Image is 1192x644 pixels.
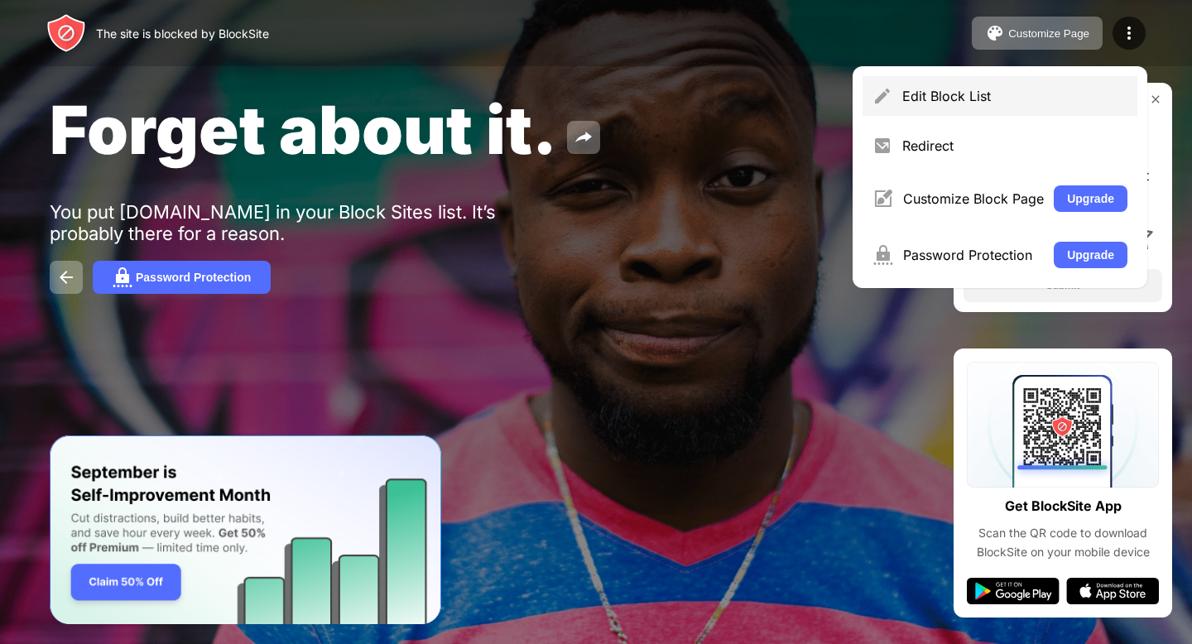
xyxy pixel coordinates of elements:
[50,201,561,244] div: You put [DOMAIN_NAME] in your Block Sites list. It’s probably there for a reason.
[1005,494,1122,518] div: Get BlockSite App
[872,136,892,156] img: menu-redirect.svg
[50,435,441,625] iframe: Banner
[967,524,1159,561] div: Scan the QR code to download BlockSite on your mobile device
[46,13,86,53] img: header-logo.svg
[1066,578,1159,604] img: app-store.svg
[1008,27,1089,40] div: Customize Page
[1149,93,1162,106] img: rate-us-close.svg
[50,89,557,170] span: Forget about it.
[872,86,892,106] img: menu-pencil.svg
[136,271,251,284] div: Password Protection
[872,189,893,209] img: menu-customize.svg
[1119,23,1139,43] img: menu-icon.svg
[872,245,893,265] img: menu-password.svg
[903,190,1044,207] div: Customize Block Page
[113,267,132,287] img: password.svg
[967,578,1060,604] img: google-play.svg
[96,26,269,41] div: The site is blocked by BlockSite
[574,127,594,147] img: share.svg
[902,137,1127,154] div: Redirect
[903,247,1044,263] div: Password Protection
[972,17,1103,50] button: Customize Page
[56,267,76,287] img: back.svg
[967,362,1159,488] img: qrcode.svg
[1054,185,1127,212] button: Upgrade
[93,261,271,294] button: Password Protection
[902,88,1127,104] div: Edit Block List
[1054,242,1127,268] button: Upgrade
[985,23,1005,43] img: pallet.svg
